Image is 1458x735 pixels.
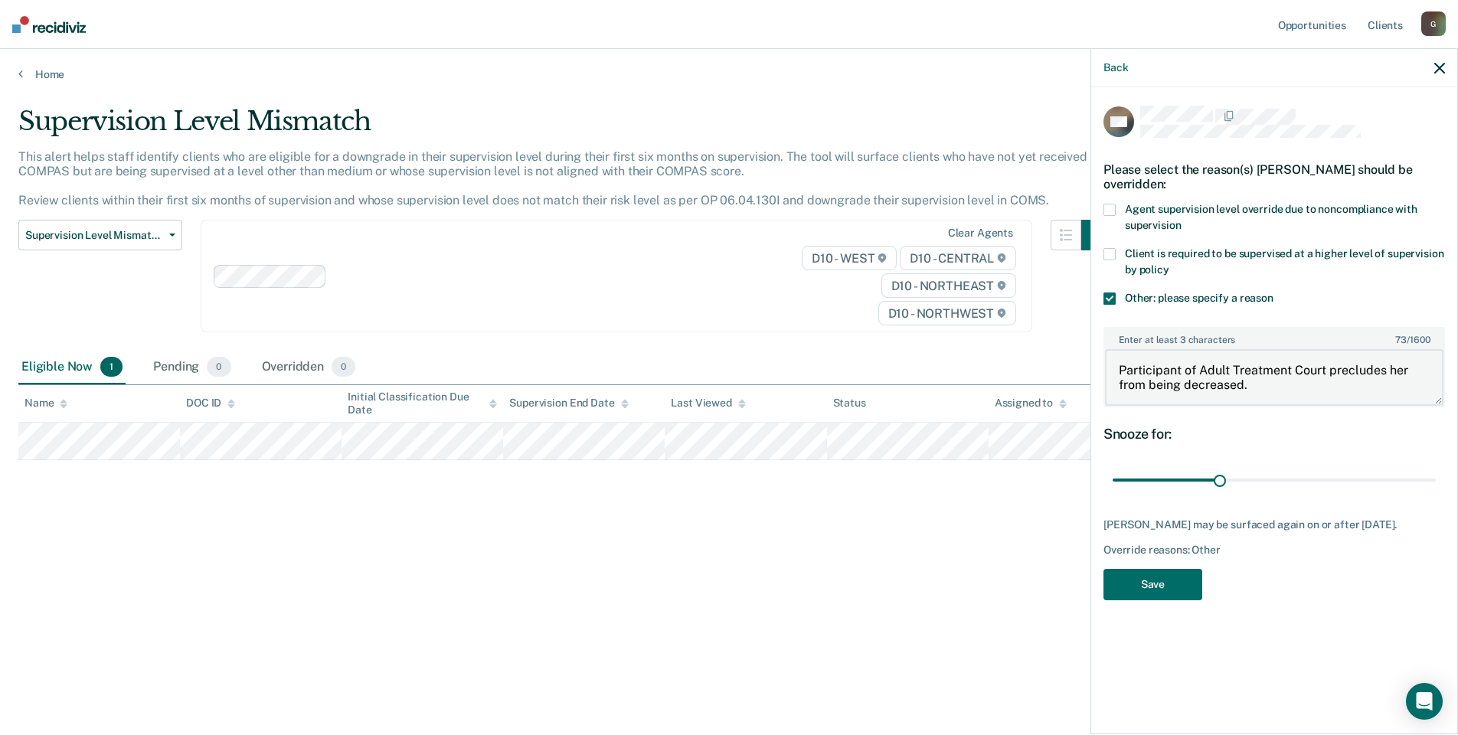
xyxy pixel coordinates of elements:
[995,397,1067,410] div: Assigned to
[1421,11,1446,36] div: G
[881,273,1016,298] span: D10 - NORTHEAST
[259,351,359,384] div: Overridden
[18,351,126,384] div: Eligible Now
[1105,349,1443,406] textarea: Participant of Adult Treatment Court precludes her from being decreased.
[100,357,123,377] span: 1
[1103,518,1445,531] div: [PERSON_NAME] may be surfaced again on or after [DATE].
[18,106,1112,149] div: Supervision Level Mismatch
[1395,335,1407,345] span: 73
[207,357,230,377] span: 0
[1125,292,1273,304] span: Other: please specify a reason
[332,357,355,377] span: 0
[18,67,1440,81] a: Home
[878,301,1016,325] span: D10 - NORTHWEST
[1125,247,1443,276] span: Client is required to be supervised at a higher level of supervision by policy
[1406,683,1443,720] div: Open Intercom Messenger
[948,227,1013,240] div: Clear agents
[18,149,1097,208] p: This alert helps staff identify clients who are eligible for a downgrade in their supervision lev...
[186,397,235,410] div: DOC ID
[1125,203,1417,231] span: Agent supervision level override due to noncompliance with supervision
[802,246,897,270] span: D10 - WEST
[1103,426,1445,443] div: Snooze for:
[25,229,163,242] span: Supervision Level Mismatch
[150,351,234,384] div: Pending
[1103,61,1128,74] button: Back
[671,397,745,410] div: Last Viewed
[1103,544,1445,557] div: Override reasons: Other
[1103,150,1445,204] div: Please select the reason(s) [PERSON_NAME] should be overridden:
[509,397,628,410] div: Supervision End Date
[833,397,866,410] div: Status
[1395,335,1430,345] span: / 1600
[12,16,86,33] img: Recidiviz
[348,390,497,416] div: Initial Classification Due Date
[25,397,67,410] div: Name
[1103,569,1202,600] button: Save
[1105,328,1443,345] label: Enter at least 3 characters
[900,246,1016,270] span: D10 - CENTRAL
